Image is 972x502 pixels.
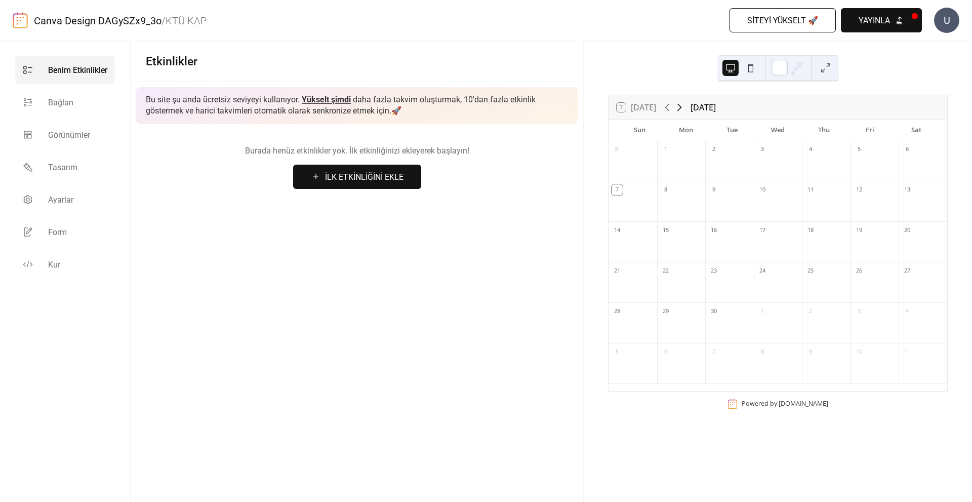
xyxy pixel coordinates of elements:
[801,120,847,140] div: Thu
[617,120,663,140] div: Sun
[859,15,890,27] span: yayınla
[15,251,115,278] a: Kur
[779,399,828,408] a: [DOMAIN_NAME]
[660,144,671,155] div: 1
[742,399,828,408] div: Powered by
[612,144,623,155] div: 31
[15,121,115,148] a: Görünümler
[691,101,716,113] div: [DATE]
[48,259,60,271] span: Kur
[146,94,568,117] span: Bu site şu anda ücretsiz seviyeyi kullanıyor. daha fazla takvim oluşturmak, 10'dan fazla etkinlik...
[902,144,913,155] div: 6
[747,15,818,27] span: Siteyi yükselt 🚀
[854,184,865,196] div: 12
[612,225,623,236] div: 14
[660,306,671,317] div: 29
[805,184,816,196] div: 11
[660,346,671,358] div: 6
[934,8,959,33] div: U
[893,120,939,140] div: Sat
[854,225,865,236] div: 19
[902,346,913,358] div: 11
[708,306,719,317] div: 30
[166,15,207,27] b: KTÜ KAP
[805,225,816,236] div: 18
[805,346,816,358] div: 9
[757,346,768,358] div: 8
[34,15,161,27] a: Canva Design DAGySZx9_3o
[13,12,28,28] img: logo
[15,89,115,116] a: Bağlan
[708,265,719,277] div: 23
[854,306,865,317] div: 3
[854,265,865,277] div: 26
[660,225,671,236] div: 15
[612,306,623,317] div: 28
[902,265,913,277] div: 27
[708,225,719,236] div: 16
[48,97,73,109] span: Bağlan
[709,120,755,140] div: Tue
[660,265,671,277] div: 22
[612,184,623,196] div: 7
[902,184,913,196] div: 13
[755,120,801,140] div: Wed
[146,55,197,68] span: Etkinlikler
[757,144,768,155] div: 3
[146,145,568,157] span: Burada henüz etkinlikler yok. İlk etkinliğinizi ekleyerek başlayın!
[757,225,768,236] div: 17
[612,265,623,277] div: 21
[15,153,115,181] a: Tasarım
[730,8,836,32] button: Siteyi yükselt 🚀
[48,64,107,76] span: Benim Etkinlikler
[161,15,166,27] b: /
[293,165,421,189] button: İlk Etkinliğini Ekle
[757,184,768,196] div: 10
[757,265,768,277] div: 24
[902,306,913,317] div: 4
[48,194,73,206] span: Ayarlar
[854,346,865,358] div: 10
[15,218,115,246] a: Form
[841,8,922,32] button: yayınla
[805,265,816,277] div: 25
[708,184,719,196] div: 9
[854,144,865,155] div: 5
[708,346,719,358] div: 7
[660,184,671,196] div: 8
[15,56,115,84] a: Benim Etkinlikler
[325,171,403,183] span: İlk Etkinliğini Ekle
[805,306,816,317] div: 2
[15,186,115,213] a: Ayarlar
[902,225,913,236] div: 20
[48,162,77,174] span: Tasarım
[847,120,893,140] div: Fri
[663,120,709,140] div: Mon
[48,129,90,141] span: Görünümler
[146,165,568,189] a: İlk Etkinliğini Ekle
[48,226,67,239] span: Form
[302,95,351,104] a: Yükselt şimdi
[708,144,719,155] div: 2
[757,306,768,317] div: 1
[612,346,623,358] div: 5
[805,144,816,155] div: 4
